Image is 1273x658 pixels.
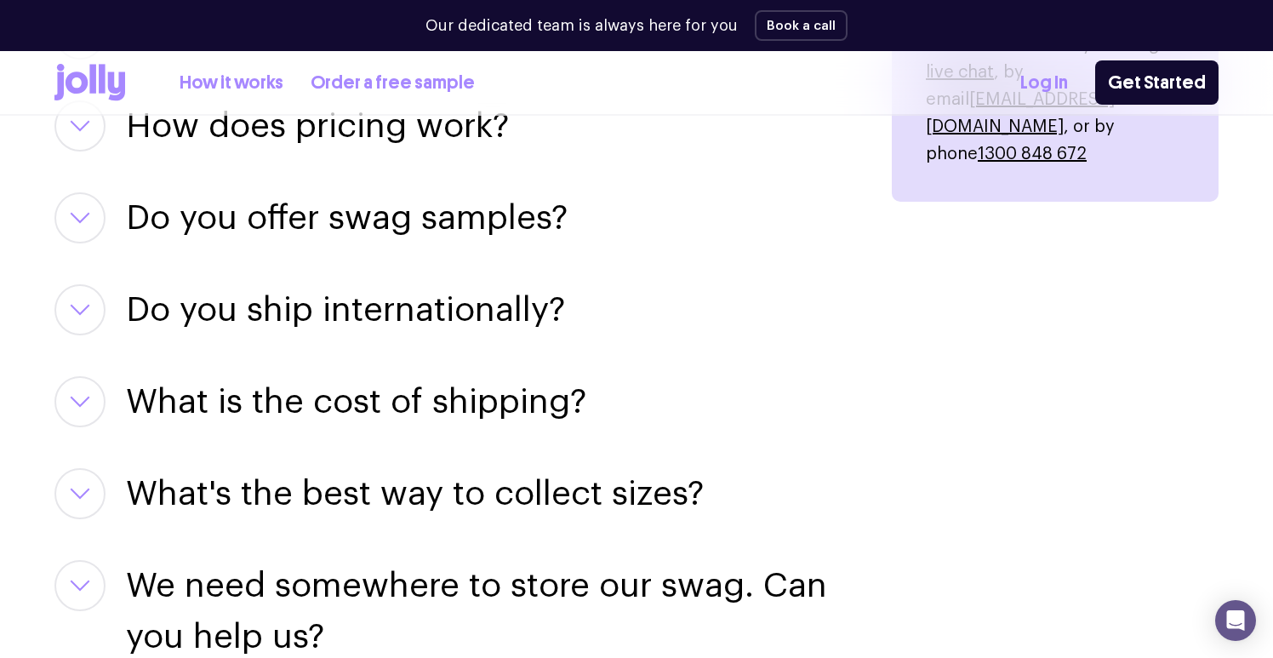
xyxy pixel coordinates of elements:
button: Do you ship internationally? [126,284,565,335]
button: Book a call [755,10,848,41]
button: What is the cost of shipping? [126,376,586,427]
a: How it works [180,69,283,97]
div: Open Intercom Messenger [1215,600,1256,641]
a: Order a free sample [311,69,475,97]
button: How does pricing work? [126,100,509,152]
button: What's the best way to collect sizes? [126,468,704,519]
a: Get Started [1095,60,1219,105]
a: 1300 848 672 [978,146,1087,163]
p: Our dedicated team is always here for you [425,14,738,37]
a: Log In [1020,69,1068,97]
button: Do you offer swag samples? [126,192,568,243]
